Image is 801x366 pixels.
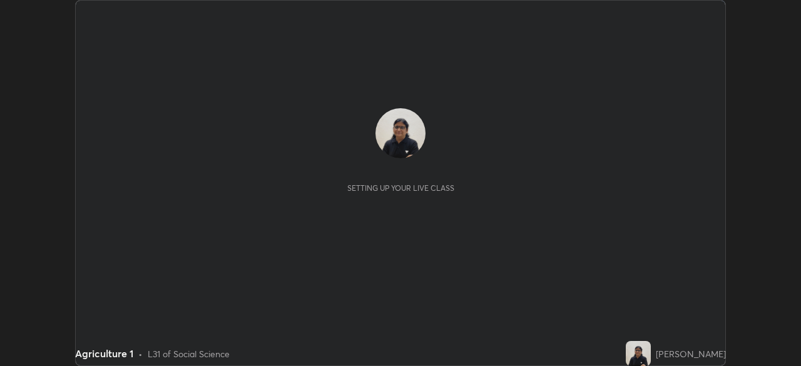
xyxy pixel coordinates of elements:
div: Setting up your live class [347,183,454,193]
div: [PERSON_NAME] [656,347,726,360]
img: 7d1f9588fa604289beb23df1a9a09d2f.jpg [626,341,651,366]
div: Agriculture 1 [75,346,133,361]
div: L31 of Social Science [148,347,230,360]
img: 7d1f9588fa604289beb23df1a9a09d2f.jpg [375,108,426,158]
div: • [138,347,143,360]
